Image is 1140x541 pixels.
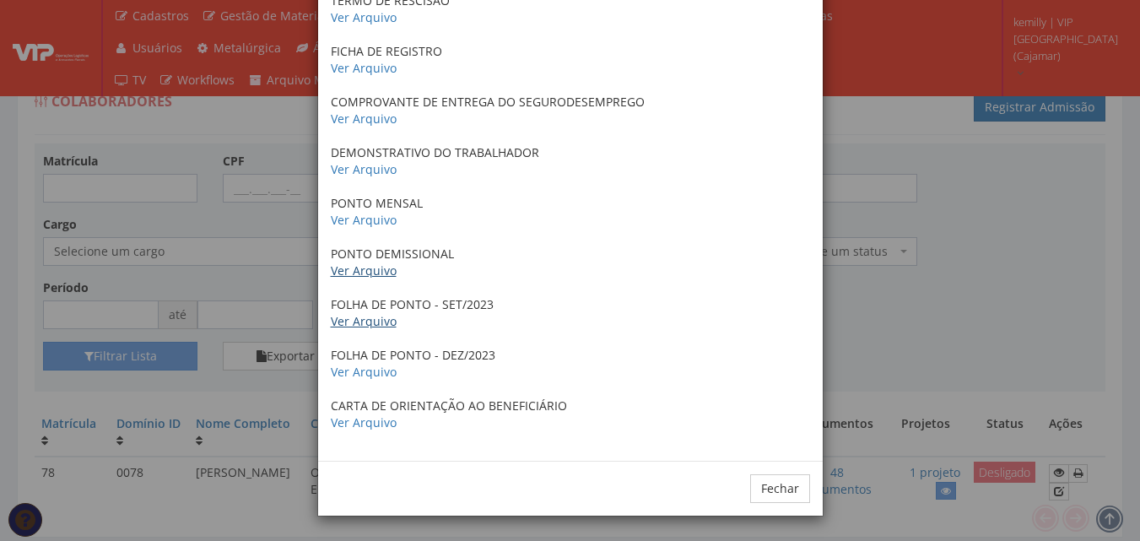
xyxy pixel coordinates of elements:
p: COMPROVANTE DE ENTREGA DO SEGURODESEMPREGO [331,94,810,127]
a: Ver Arquivo [331,313,397,329]
a: Ver Arquivo [331,364,397,380]
p: FICHA DE REGISTRO [331,43,810,77]
p: FOLHA DE PONTO - SET/2023 [331,296,810,330]
button: Fechar [750,474,810,503]
p: DEMONSTRATIVO DO TRABALHADOR [331,144,810,178]
a: Ver Arquivo [331,414,397,430]
p: FOLHA DE PONTO - DEZ/2023 [331,347,810,381]
p: CARTA DE ORIENTAÇÃO AO BENEFICIÁRIO [331,398,810,431]
a: Ver Arquivo [331,161,397,177]
p: PONTO MENSAL [331,195,810,229]
a: Ver Arquivo [331,60,397,76]
a: Ver Arquivo [331,212,397,228]
a: Ver Arquivo [331,9,397,25]
a: Ver Arquivo [331,111,397,127]
a: Ver Arquivo [331,262,397,279]
p: PONTO DEMISSIONAL [331,246,810,279]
